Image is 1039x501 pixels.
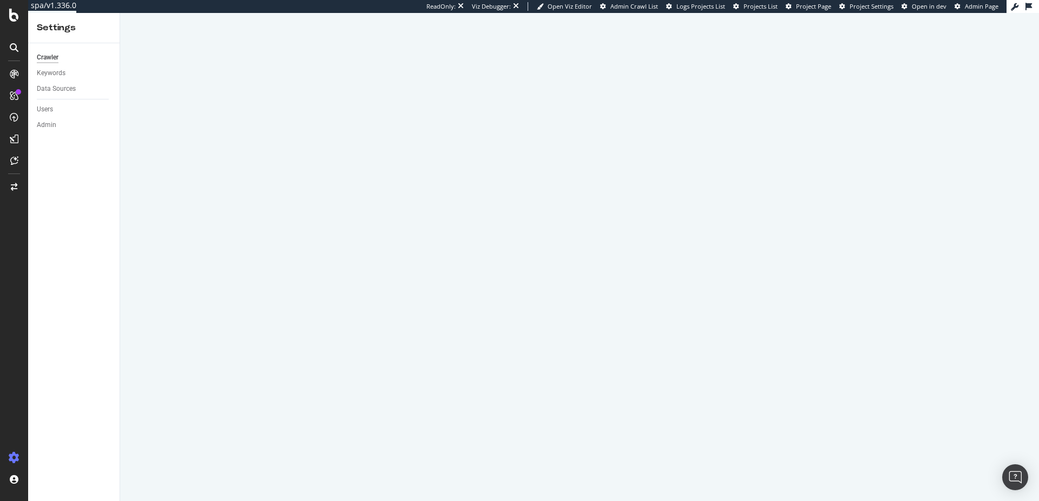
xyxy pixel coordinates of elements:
[472,2,511,11] div: Viz Debugger:
[796,2,831,10] span: Project Page
[537,2,592,11] a: Open Viz Editor
[37,52,58,63] div: Crawler
[37,83,76,95] div: Data Sources
[548,2,592,10] span: Open Viz Editor
[733,2,778,11] a: Projects List
[676,2,725,10] span: Logs Projects List
[839,2,893,11] a: Project Settings
[426,2,456,11] div: ReadOnly:
[37,104,53,115] div: Users
[955,2,998,11] a: Admin Page
[37,119,56,131] div: Admin
[1002,464,1028,490] div: Open Intercom Messenger
[600,2,658,11] a: Admin Crawl List
[912,2,946,10] span: Open in dev
[37,52,112,63] a: Crawler
[37,104,112,115] a: Users
[610,2,658,10] span: Admin Crawl List
[965,2,998,10] span: Admin Page
[37,83,112,95] a: Data Sources
[666,2,725,11] a: Logs Projects List
[37,68,65,79] div: Keywords
[902,2,946,11] a: Open in dev
[37,68,112,79] a: Keywords
[37,119,112,131] a: Admin
[786,2,831,11] a: Project Page
[850,2,893,10] span: Project Settings
[744,2,778,10] span: Projects List
[37,22,111,34] div: Settings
